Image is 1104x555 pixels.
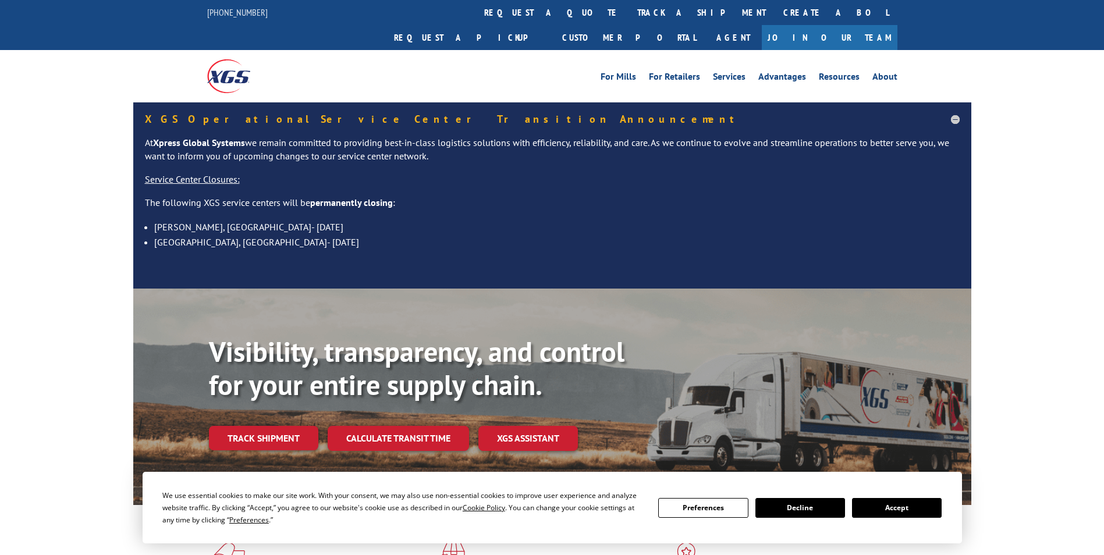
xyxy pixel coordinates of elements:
[153,137,245,148] strong: Xpress Global Systems
[852,498,942,518] button: Accept
[154,219,960,234] li: [PERSON_NAME], [GEOGRAPHIC_DATA]- [DATE]
[649,72,700,85] a: For Retailers
[385,25,553,50] a: Request a pickup
[310,197,393,208] strong: permanently closing
[143,472,962,543] div: Cookie Consent Prompt
[209,333,624,403] b: Visibility, transparency, and control for your entire supply chain.
[758,72,806,85] a: Advantages
[463,503,505,513] span: Cookie Policy
[209,426,318,450] a: Track shipment
[553,25,705,50] a: Customer Portal
[658,498,748,518] button: Preferences
[705,25,762,50] a: Agent
[601,72,636,85] a: For Mills
[713,72,746,85] a: Services
[145,196,960,219] p: The following XGS service centers will be :
[145,114,960,124] h5: XGS Operational Service Center Transition Announcement
[162,489,644,526] div: We use essential cookies to make our site work. With your consent, we may also use non-essential ...
[762,25,897,50] a: Join Our Team
[328,426,469,451] a: Calculate transit time
[478,426,578,451] a: XGS ASSISTANT
[755,498,845,518] button: Decline
[145,136,960,173] p: At we remain committed to providing best-in-class logistics solutions with efficiency, reliabilit...
[154,234,960,250] li: [GEOGRAPHIC_DATA], [GEOGRAPHIC_DATA]- [DATE]
[872,72,897,85] a: About
[145,173,240,185] u: Service Center Closures:
[819,72,860,85] a: Resources
[229,515,269,525] span: Preferences
[207,6,268,18] a: [PHONE_NUMBER]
